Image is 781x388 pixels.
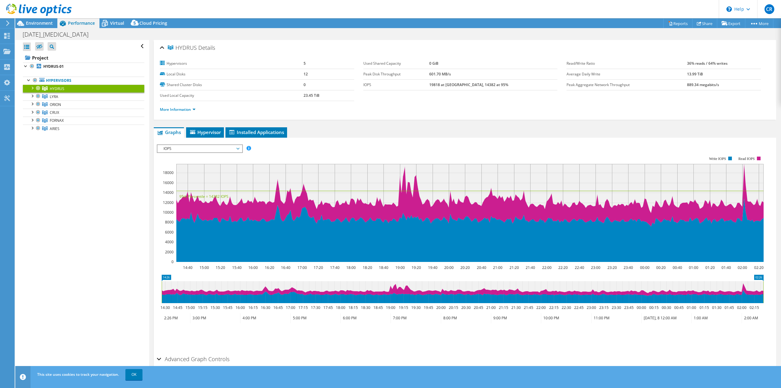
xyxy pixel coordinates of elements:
text: 01:30 [712,305,722,310]
text: 00:40 [673,265,682,270]
text: 15:45 [223,305,232,310]
span: CR [765,4,774,14]
text: 16:00 [236,305,245,310]
text: 20:45 [474,305,483,310]
text: 02:00 [738,265,747,270]
span: Environment [26,20,53,26]
b: 0 GiB [429,61,438,66]
text: 22:15 [549,305,559,310]
a: HYDRUS-01 [23,63,144,71]
text: 16:15 [248,305,258,310]
b: 601.70 MB/s [429,71,451,77]
span: Virtual [110,20,124,26]
text: 16000 [163,180,174,185]
a: ORION [23,100,144,108]
label: Hypervisors [160,60,304,67]
text: 02:15 [750,305,759,310]
text: 2000 [165,249,174,255]
text: 21:40 [526,265,535,270]
text: Write IOPS [709,157,726,161]
a: CRUX [23,109,144,117]
text: 19:20 [412,265,421,270]
b: 889.34 megabits/s [687,82,719,87]
h2: Advanced Graph Controls [157,353,229,365]
text: 00:00 [637,305,646,310]
text: 00:15 [649,305,659,310]
a: Export [717,19,745,28]
text: 23:20 [607,265,617,270]
text: 18:45 [373,305,383,310]
b: 23.45 TiB [304,93,319,98]
text: 20:15 [449,305,458,310]
text: 22:40 [575,265,584,270]
a: HYDRUS [23,85,144,92]
span: Installed Applications [229,129,284,135]
text: 15:40 [232,265,242,270]
text: 6000 [165,230,174,235]
text: 18:00 [346,265,356,270]
text: 14:30 [160,305,170,310]
a: More Information [160,107,196,112]
text: 21:20 [509,265,519,270]
text: 15:20 [216,265,225,270]
text: 12000 [163,200,174,205]
label: IOPS [363,82,429,88]
text: 21:00 [493,265,502,270]
text: 19:15 [399,305,408,310]
span: ORION [50,102,61,107]
text: 95th Percentile = 14382 IOPS [179,194,229,199]
text: 22:20 [558,265,568,270]
text: 18:30 [361,305,370,310]
span: LYRA [50,94,58,99]
text: 22:45 [574,305,584,310]
text: 15:00 [200,265,209,270]
a: Hypervisors [23,77,144,85]
text: 22:00 [536,305,546,310]
text: 21:45 [524,305,533,310]
a: Reports [663,19,693,28]
text: 21:30 [511,305,521,310]
text: 0 [171,259,174,264]
a: OK [125,369,142,380]
text: 20:30 [461,305,471,310]
span: HYDRUS [50,86,64,91]
label: Used Local Capacity [160,92,304,99]
text: 01:40 [722,265,731,270]
text: 16:20 [265,265,274,270]
b: HYDRUS-01 [43,64,64,69]
label: Read/Write Ratio [567,60,687,67]
text: 14:40 [183,265,193,270]
span: HYDRUS [168,45,197,51]
text: 23:00 [587,305,596,310]
a: More [745,19,773,28]
label: Peak Disk Throughput [363,71,429,77]
b: 5 [304,61,306,66]
label: Average Daily Write [567,71,687,77]
span: IOPS [160,145,239,152]
text: 15:00 [185,305,195,310]
label: Shared Cluster Disks [160,82,304,88]
text: 23:15 [599,305,609,310]
text: 01:00 [689,265,698,270]
text: 15:15 [198,305,207,310]
span: FORNAX [50,118,64,123]
text: 19:00 [386,305,395,310]
text: 00:00 [640,265,650,270]
text: 17:20 [314,265,323,270]
text: 17:30 [311,305,320,310]
text: 18000 [163,170,174,175]
text: Read IOPS [739,157,755,161]
text: 15:30 [211,305,220,310]
label: Local Disks [160,71,304,77]
span: Graphs [157,129,181,135]
text: 14:45 [173,305,182,310]
span: This site uses cookies to track your navigation. [37,372,119,377]
text: 02:20 [754,265,764,270]
text: 23:45 [624,305,634,310]
text: 18:15 [348,305,358,310]
text: 21:15 [499,305,508,310]
text: 00:30 [662,305,671,310]
a: LYRA [23,92,144,100]
label: Peak Aggregate Network Throughput [567,82,687,88]
text: 01:20 [705,265,715,270]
